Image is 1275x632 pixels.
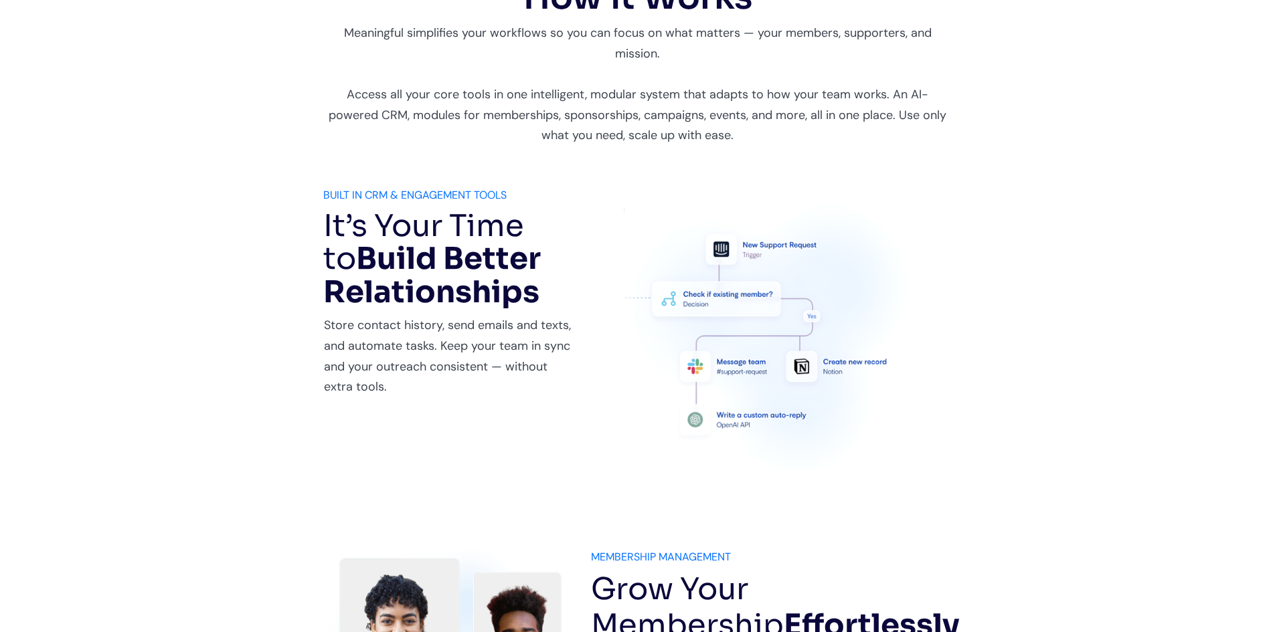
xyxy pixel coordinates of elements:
div: Meaningful simplifies your workflows so you can focus on what matters — your members, supporters,... [323,23,952,146]
div: BUILT IN CRM & ENGAGEMENT TOOLS [323,186,578,204]
p: Store contact history, send emails and texts, and automate tasks. Keep your team in sync and your... [324,315,578,397]
span: It’s Your Time to [323,207,541,311]
div: MEMBERSHIP MANAGEMENT [591,548,952,566]
strong: Build Better Relationships [323,239,541,311]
